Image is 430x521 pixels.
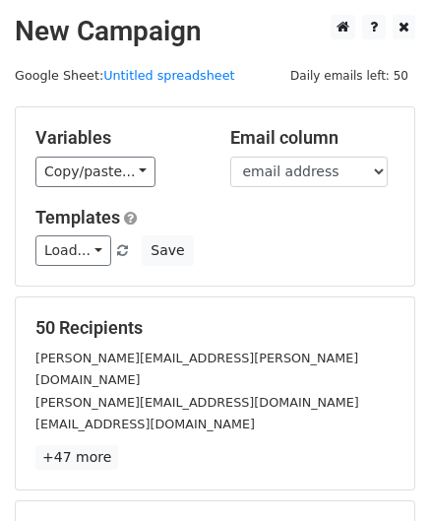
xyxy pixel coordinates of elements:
h5: Variables [35,127,201,149]
h5: Email column [230,127,396,149]
h5: 50 Recipients [35,317,395,339]
a: Templates [35,207,120,228]
a: Copy/paste... [35,157,155,187]
small: Google Sheet: [15,68,235,83]
a: Load... [35,235,111,266]
small: [PERSON_NAME][EMAIL_ADDRESS][PERSON_NAME][DOMAIN_NAME] [35,351,358,388]
a: +47 more [35,445,118,470]
a: Untitled spreadsheet [103,68,234,83]
a: Daily emails left: 50 [283,68,415,83]
button: Save [142,235,193,266]
small: [EMAIL_ADDRESS][DOMAIN_NAME] [35,417,255,431]
small: [PERSON_NAME][EMAIL_ADDRESS][DOMAIN_NAME] [35,395,359,410]
h2: New Campaign [15,15,415,48]
span: Daily emails left: 50 [283,65,415,87]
